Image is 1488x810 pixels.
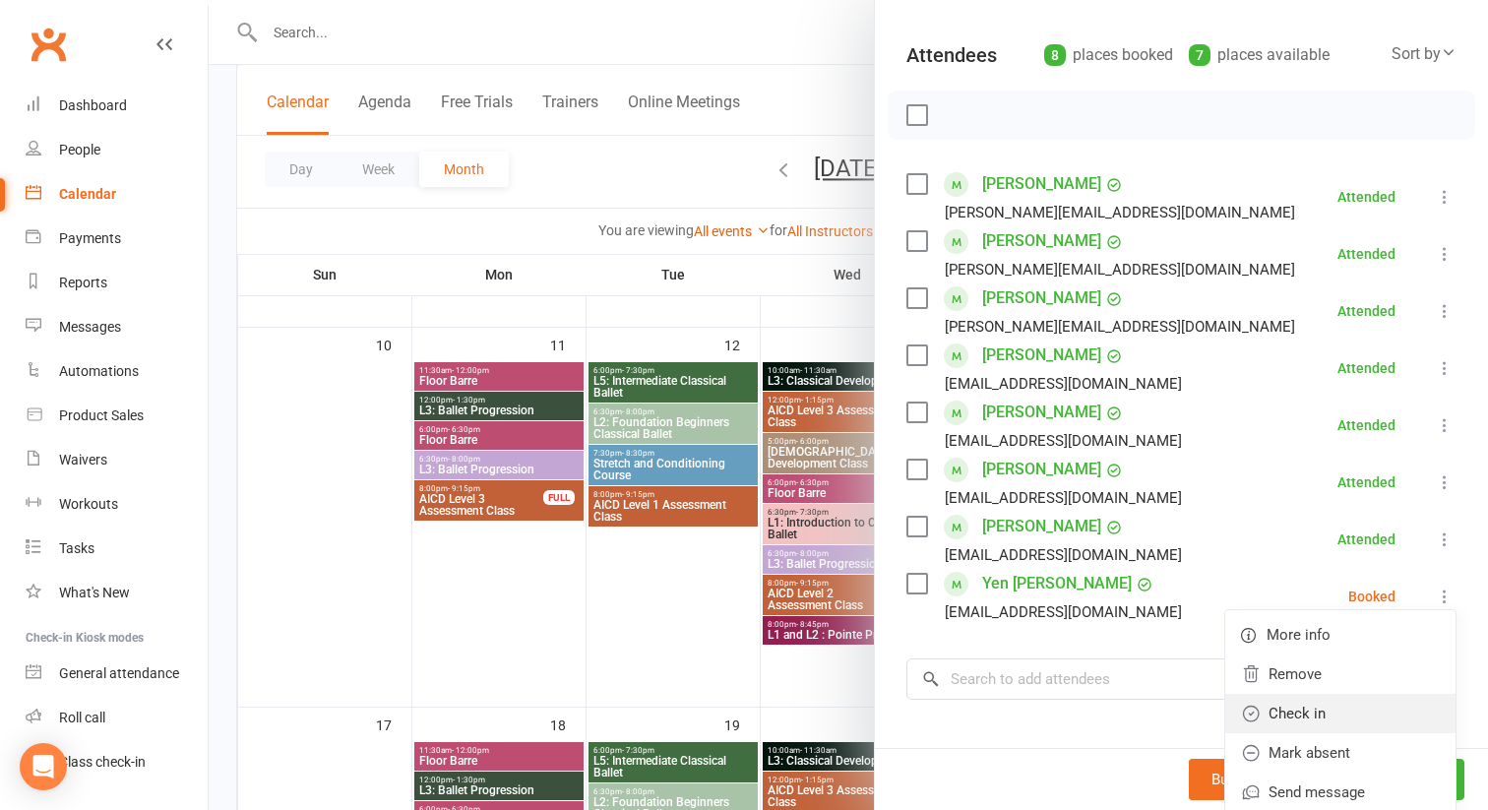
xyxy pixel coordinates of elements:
a: [PERSON_NAME] [982,340,1101,371]
div: What's New [59,585,130,600]
div: Open Intercom Messenger [20,743,67,790]
a: Class kiosk mode [26,740,208,784]
a: [PERSON_NAME] [982,282,1101,314]
a: More info [1225,615,1456,654]
a: Dashboard [26,84,208,128]
a: Mark absent [1225,733,1456,773]
a: Workouts [26,482,208,527]
div: Payments [59,230,121,246]
a: People [26,128,208,172]
div: Sort by [1392,41,1457,67]
div: [EMAIL_ADDRESS][DOMAIN_NAME] [945,542,1182,568]
div: Dashboard [59,97,127,113]
div: [EMAIL_ADDRESS][DOMAIN_NAME] [945,428,1182,454]
div: Workouts [59,496,118,512]
div: Attended [1337,247,1395,261]
div: Class check-in [59,754,146,770]
a: [PERSON_NAME] [982,225,1101,257]
div: Reports [59,275,107,290]
div: Attended [1337,532,1395,546]
a: [PERSON_NAME] [982,168,1101,200]
div: Automations [59,363,139,379]
a: Product Sales [26,394,208,438]
div: 8 [1044,44,1066,66]
div: [EMAIL_ADDRESS][DOMAIN_NAME] [945,371,1182,397]
div: Messages [59,319,121,335]
div: Product Sales [59,407,144,423]
button: Bulk add attendees [1189,759,1359,800]
div: [PERSON_NAME][EMAIL_ADDRESS][DOMAIN_NAME] [945,200,1295,225]
a: Yen [PERSON_NAME] [982,568,1132,599]
a: Payments [26,217,208,261]
a: Reports [26,261,208,305]
a: What's New [26,571,208,615]
div: Booked [1348,590,1395,603]
div: Attended [1337,304,1395,318]
div: Attendees [906,41,997,69]
div: Waivers [59,452,107,467]
div: [PERSON_NAME][EMAIL_ADDRESS][DOMAIN_NAME] [945,314,1295,340]
a: Automations [26,349,208,394]
a: Waivers [26,438,208,482]
a: Tasks [26,527,208,571]
div: Attended [1337,361,1395,375]
div: Tasks [59,540,94,556]
div: Attended [1337,190,1395,204]
div: Calendar [59,186,116,202]
a: Clubworx [24,20,73,69]
a: [PERSON_NAME] [982,397,1101,428]
div: [EMAIL_ADDRESS][DOMAIN_NAME] [945,485,1182,511]
div: Roll call [59,710,105,725]
a: [PERSON_NAME] [982,454,1101,485]
div: places available [1189,41,1330,69]
a: Remove [1225,654,1456,694]
div: 7 [1189,44,1210,66]
a: Check in [1225,694,1456,733]
a: Calendar [26,172,208,217]
a: Messages [26,305,208,349]
div: [EMAIL_ADDRESS][DOMAIN_NAME] [945,599,1182,625]
div: Attended [1337,418,1395,432]
a: Roll call [26,696,208,740]
div: places booked [1044,41,1173,69]
a: [PERSON_NAME] [982,511,1101,542]
span: More info [1267,623,1331,647]
div: People [59,142,100,157]
input: Search to add attendees [906,658,1457,700]
a: General attendance kiosk mode [26,652,208,696]
div: [PERSON_NAME][EMAIL_ADDRESS][DOMAIN_NAME] [945,257,1295,282]
div: Attended [1337,475,1395,489]
div: General attendance [59,665,179,681]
